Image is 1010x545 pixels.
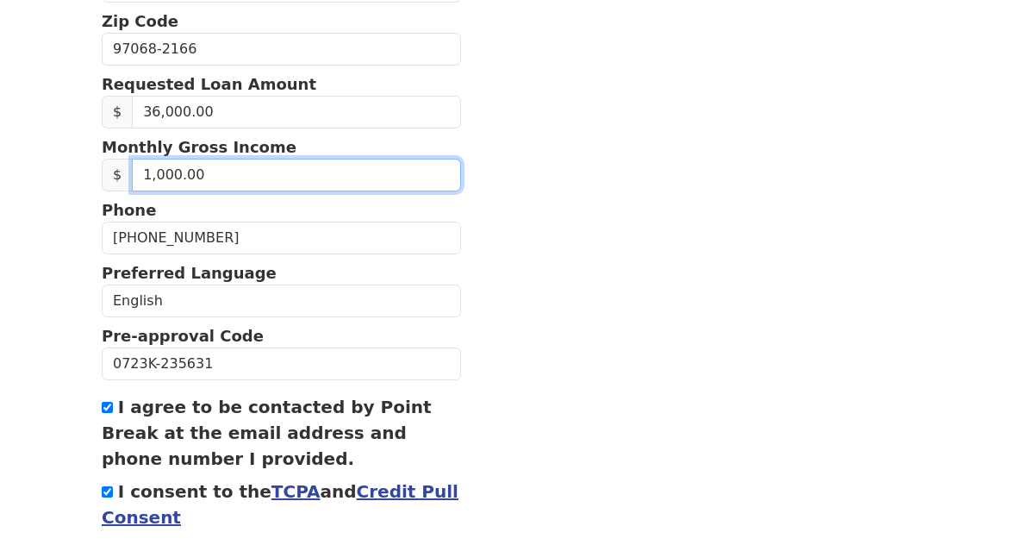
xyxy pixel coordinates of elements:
a: TCPA [271,481,321,502]
input: Requested Loan Amount [132,96,461,128]
input: Zip Code [102,33,461,66]
a: Credit Pull Consent [102,481,458,528]
p: Monthly Gross Income [102,135,461,159]
label: I consent to the and [102,481,458,528]
strong: Requested Loan Amount [102,75,316,93]
input: Pre-approval Code [102,348,461,380]
strong: Preferred Language [102,264,277,282]
input: Phone [102,222,461,254]
input: 0.00 [132,159,461,191]
strong: Zip Code [102,12,178,30]
span: $ [102,96,133,128]
label: I agree to be contacted by Point Break at the email address and phone number I provided. [102,397,432,469]
strong: Pre-approval Code [102,327,264,345]
span: $ [102,159,133,191]
strong: Phone [102,201,156,219]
